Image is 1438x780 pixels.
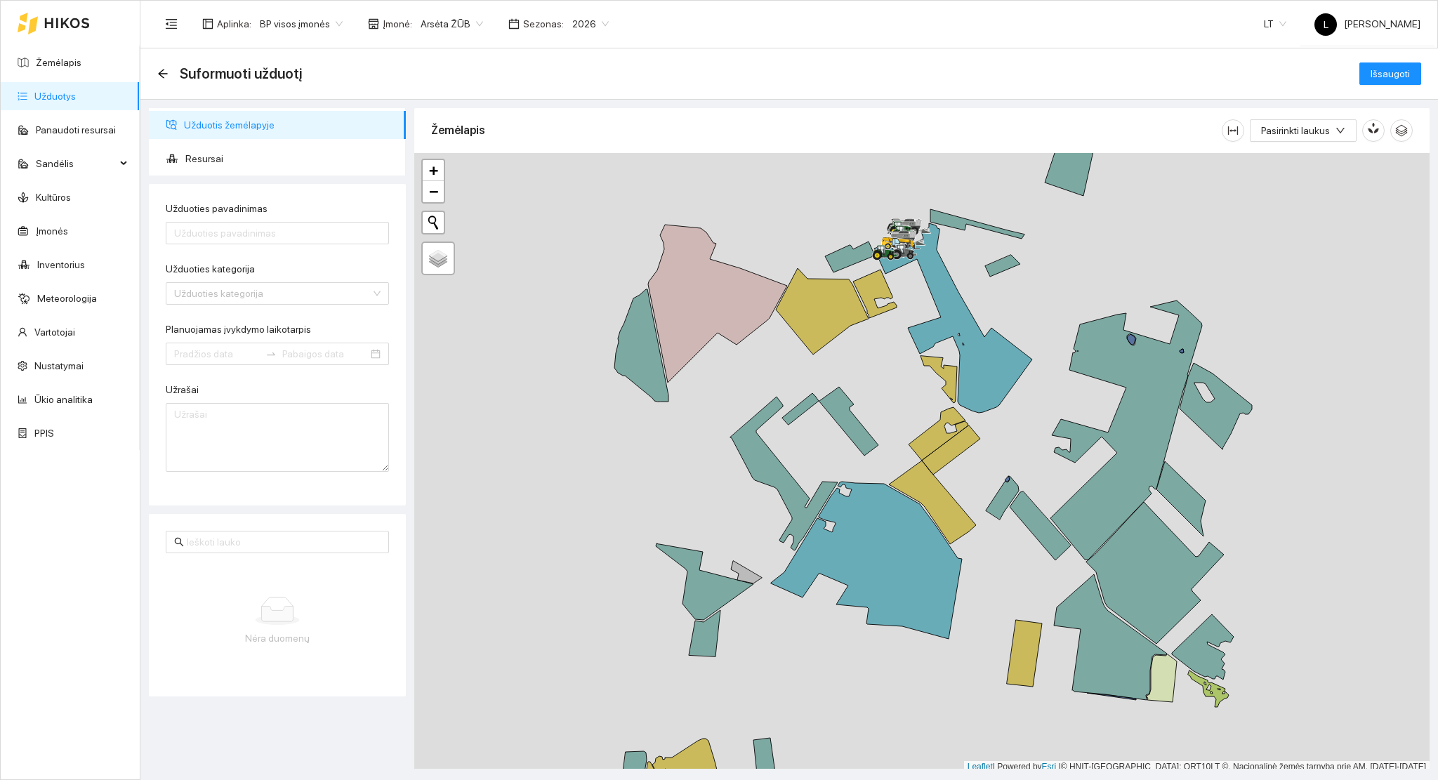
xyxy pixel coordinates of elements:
div: Žemėlapis [431,110,1222,150]
label: Užduoties kategorija [166,262,255,277]
button: column-width [1222,119,1244,142]
span: Įmonė : [383,16,412,32]
span: Aplinka : [217,16,251,32]
span: to [265,348,277,359]
a: Esri [1042,762,1057,772]
a: Kultūros [36,192,71,203]
button: Išsaugoti [1359,62,1421,85]
span: down [1335,126,1345,137]
input: Planuojamas įvykdymo laikotarpis [174,346,260,362]
span: + [429,161,438,179]
span: search [174,537,184,547]
span: menu-fold [165,18,178,30]
a: Leaflet [968,762,993,772]
a: Zoom in [423,160,444,181]
span: 2026 [572,13,609,34]
button: Initiate a new search [423,212,444,233]
span: column-width [1222,125,1244,136]
span: Išsaugoti [1371,66,1410,81]
label: Planuojamas įvykdymo laikotarpis [166,322,311,337]
span: BP visos įmonės [260,13,343,34]
span: − [429,183,438,200]
a: Inventorius [37,259,85,270]
span: layout [202,18,213,29]
span: LT [1264,13,1286,34]
div: | Powered by © HNIT-[GEOGRAPHIC_DATA]; ORT10LT ©, Nacionalinė žemės tarnyba prie AM, [DATE]-[DATE] [964,761,1430,773]
a: Žemėlapis [36,57,81,68]
span: Sezonas : [523,16,564,32]
input: Ieškoti lauko [187,534,381,550]
button: Pasirinkti laukusdown [1250,119,1357,142]
button: menu-fold [157,10,185,38]
a: Užduotys [34,91,76,102]
span: L [1324,13,1328,36]
label: Užduoties pavadinimas [166,201,268,216]
span: Suformuoti užduotį [180,62,302,85]
a: Vartotojai [34,326,75,338]
span: arrow-left [157,68,169,79]
div: Atgal [157,68,169,80]
input: Užduoties pavadinimas [166,222,389,244]
span: swap-right [265,348,277,359]
span: Sandėlis [36,150,116,178]
span: Arsėta ŽŪB [421,13,483,34]
input: Pabaigos data [282,346,368,362]
a: Meteorologija [37,293,97,304]
a: Įmonės [36,225,68,237]
textarea: Užrašai [166,403,389,472]
a: Layers [423,243,454,274]
input: Užduoties kategorija [174,283,371,304]
a: PPIS [34,428,54,439]
a: Nustatymai [34,360,84,371]
a: Zoom out [423,181,444,202]
span: Užduotis žemėlapyje [184,111,395,139]
span: [PERSON_NAME] [1314,18,1420,29]
span: shop [368,18,379,29]
div: Nėra duomenų [177,630,378,646]
label: Užrašai [166,383,199,397]
span: calendar [508,18,520,29]
span: | [1059,762,1061,772]
a: Ūkio analitika [34,394,93,405]
span: Resursai [185,145,395,173]
a: Panaudoti resursai [36,124,116,135]
span: Pasirinkti laukus [1261,123,1330,138]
